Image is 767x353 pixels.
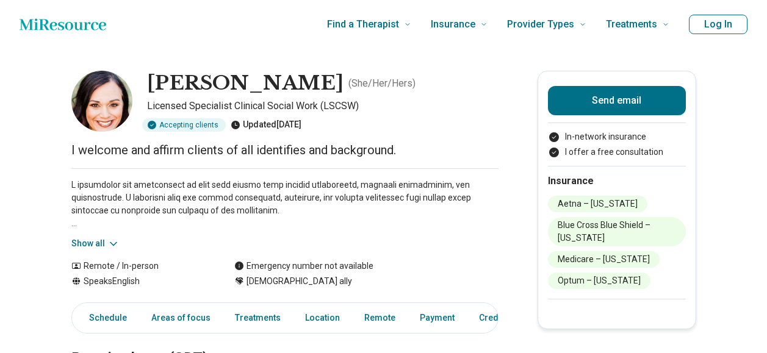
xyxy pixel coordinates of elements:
[228,305,288,330] a: Treatments
[142,118,226,132] div: Accepting clients
[234,260,373,273] div: Emergency number not available
[548,146,686,159] li: I offer a free consultation
[412,305,462,330] a: Payment
[548,130,686,143] li: In-network insurance
[507,16,574,33] span: Provider Types
[147,71,344,96] h1: [PERSON_NAME]
[147,99,499,113] p: Licensed Specialist Clinical Social Work (LSCSW)
[548,130,686,159] ul: Payment options
[20,12,106,37] a: Home page
[247,275,352,288] span: [DEMOGRAPHIC_DATA] ally
[71,141,499,159] p: I welcome and affirm clients of all identifies and background.
[431,16,475,33] span: Insurance
[357,305,403,330] a: Remote
[548,273,650,289] li: Optum – [US_STATE]
[71,275,210,288] div: Speaks English
[548,86,686,115] button: Send email
[144,305,218,330] a: Areas of focus
[606,16,657,33] span: Treatments
[71,179,499,230] p: L ipsumdolor sit ametconsect ad elit sedd eiusmo temp incidid utlaboreetd, magnaali enimadminim, ...
[327,16,399,33] span: Find a Therapist
[74,305,134,330] a: Schedule
[548,174,686,188] h2: Insurance
[231,118,301,132] div: Updated [DATE]
[298,305,347,330] a: Location
[71,71,132,132] img: Ragan Snyder-Smith, Licensed Specialist Clinical Social Work (LSCSW)
[689,15,747,34] button: Log In
[472,305,533,330] a: Credentials
[548,196,647,212] li: Aetna – [US_STATE]
[71,237,120,250] button: Show all
[348,76,416,91] p: ( She/Her/Hers )
[548,251,660,268] li: Medicare – [US_STATE]
[548,217,686,246] li: Blue Cross Blue Shield – [US_STATE]
[71,260,210,273] div: Remote / In-person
